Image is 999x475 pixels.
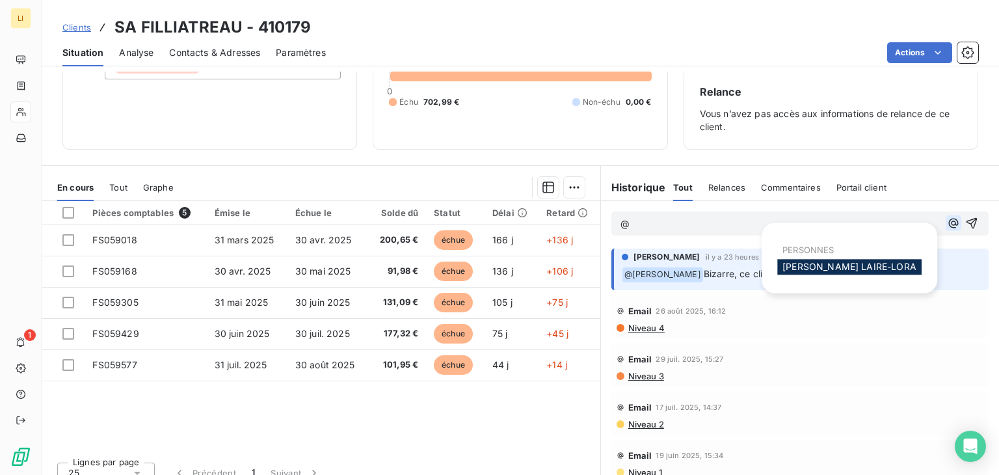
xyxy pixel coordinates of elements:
[620,218,630,229] span: @
[434,324,473,344] span: échue
[62,21,91,34] a: Clients
[434,355,473,375] span: échue
[57,182,94,193] span: En cours
[761,182,821,193] span: Commentaires
[143,182,174,193] span: Graphe
[836,182,886,193] span: Portail client
[782,261,916,272] span: [PERSON_NAME] LAIRE-LORA
[295,359,355,370] span: 30 août 2025
[295,208,360,218] div: Échue le
[92,234,137,245] span: FS059018
[376,208,418,218] div: Solde dû
[628,306,652,316] span: Email
[627,323,665,333] span: Niveau 4
[92,265,137,277] span: FS059168
[276,46,326,59] span: Paramètres
[626,96,652,108] span: 0,00 €
[114,16,311,39] h3: SA FILLIATREAU - 410179
[622,267,703,282] span: @ [PERSON_NAME]
[708,182,745,193] span: Relances
[92,328,139,339] span: FS059429
[62,22,91,33] span: Clients
[656,307,726,315] span: 26 août 2025, 16:12
[376,234,418,247] span: 200,65 €
[434,293,473,312] span: échue
[215,208,280,218] div: Émise le
[627,371,664,381] span: Niveau 3
[215,359,267,370] span: 31 juil. 2025
[492,208,531,218] div: Délai
[295,328,350,339] span: 30 juil. 2025
[215,265,271,277] span: 30 avr. 2025
[92,359,137,370] span: FS059577
[119,46,153,59] span: Analyse
[62,46,103,59] span: Situation
[387,86,392,96] span: 0
[109,182,127,193] span: Tout
[633,251,700,263] span: [PERSON_NAME]
[656,452,723,459] span: 19 juin 2025, 15:34
[546,234,573,245] span: +136 j
[628,354,652,364] span: Email
[492,265,513,277] span: 136 j
[492,234,513,245] span: 166 j
[546,208,592,218] div: Retard
[546,297,568,308] span: +75 j
[546,265,573,277] span: +106 j
[656,355,723,363] span: 29 juil. 2025, 15:27
[423,96,459,108] span: 702,99 €
[215,234,274,245] span: 31 mars 2025
[492,328,508,339] span: 75 j
[673,182,693,193] span: Tout
[955,431,986,462] div: Open Intercom Messenger
[376,265,418,278] span: 91,98 €
[295,234,352,245] span: 30 avr. 2025
[92,297,138,308] span: FS059305
[376,296,418,309] span: 131,09 €
[10,446,31,467] img: Logo LeanPay
[295,297,351,308] span: 30 juin 2025
[583,96,620,108] span: Non-échu
[627,419,664,429] span: Niveau 2
[656,403,721,411] span: 17 juil. 2025, 14:37
[700,84,962,133] div: Vous n’avez pas accès aux informations de relance de ce client.
[601,180,666,195] h6: Historique
[92,207,198,219] div: Pièces comptables
[434,230,473,250] span: échue
[376,359,418,372] span: 101,95 €
[887,42,952,63] button: Actions
[546,328,568,339] span: +45 j
[215,297,269,308] span: 31 mai 2025
[24,329,36,341] span: 1
[434,208,477,218] div: Statut
[434,262,473,281] span: échue
[492,297,513,308] span: 105 j
[704,268,922,279] span: Bizarre, ce client a encore des factures en attente
[215,328,270,339] span: 30 juin 2025
[700,84,962,100] h6: Relance
[628,402,652,413] span: Email
[295,265,351,277] span: 30 mai 2025
[492,359,509,370] span: 44 j
[376,327,418,340] span: 177,32 €
[10,8,31,29] div: LI
[399,96,418,108] span: Échu
[169,46,260,59] span: Contacts & Adresses
[546,359,567,370] span: +14 j
[782,245,834,255] span: PERSONNES
[628,450,652,461] span: Email
[179,207,191,219] span: 5
[706,253,759,261] span: il y a 23 heures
